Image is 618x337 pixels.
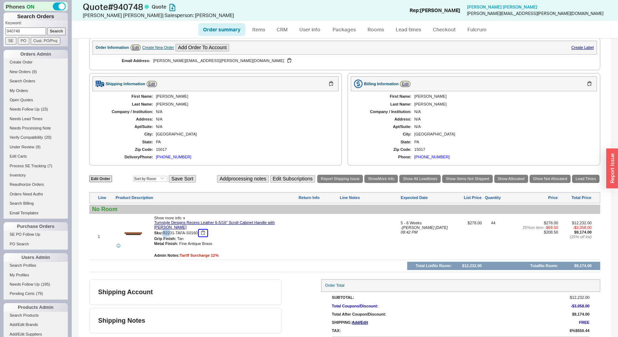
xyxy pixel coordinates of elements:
a: Search Orders [4,77,68,85]
a: Packages [327,23,361,36]
span: $550.44 [575,328,589,333]
a: CRM [272,23,293,36]
div: Orders Admin [4,50,68,58]
div: Rep: [PERSON_NAME] [410,7,460,14]
a: Edit Order [89,175,112,182]
div: N/A [156,109,331,114]
a: Report Shipping Issue [317,175,363,183]
span: ( 195 ) [41,282,50,286]
div: Price [504,195,558,200]
span: Admin Notes: [154,253,180,257]
span: $3,058.00 [572,304,589,308]
button: Add Order To Account [176,44,229,51]
span: Metal Finish : [154,241,178,246]
a: Open Quotes [4,96,68,104]
div: Line [98,195,114,200]
a: Pending Certs(79) [4,290,68,297]
a: Email Templates [4,209,68,217]
div: Product Description [116,195,297,200]
a: Checkout [428,23,461,36]
span: $9,174.00 [574,230,592,234]
span: Pending Certs [10,291,35,296]
span: New Orders [10,70,31,74]
div: N/A [414,124,590,129]
div: N/A [414,117,590,122]
a: Edit [131,45,141,51]
div: First Name: [100,94,153,99]
a: Needs Follow Up(23) [4,106,68,113]
div: N/A [414,109,590,114]
div: Address: [358,117,411,122]
span: R2231-TAFA-S0160 [163,231,198,235]
a: New Orders(9) [4,68,68,76]
img: r2231-128_frnt_fa_tn_pmtpsy [125,225,142,242]
a: Fulcrum [462,23,491,36]
a: Needs Processing Note [4,124,68,132]
span: Process SE Tracking [10,164,46,168]
a: Add/Edit Brands [4,321,68,328]
div: Zip Code: [358,147,411,152]
span: Needs Follow Up [10,107,40,111]
div: Tax: [332,328,557,333]
div: Shipping Information [106,82,145,86]
span: Under Review [10,145,34,149]
div: Zip Code: [100,147,153,152]
span: $12,232.00 [570,295,589,300]
a: Show Items Not Shipped [442,175,492,183]
div: State: [100,140,153,144]
a: Orders Need Auths [4,190,68,198]
a: Verify Compatibility(20) [4,134,68,141]
span: Tariff Surcharge 12% [180,253,219,257]
div: Create New Order [142,45,174,50]
a: Order summary [198,23,245,36]
div: Last Name: [358,102,411,107]
h1: Search Orders [4,12,68,20]
div: Address: [100,117,153,122]
a: [PERSON_NAME] [PERSON_NAME] [467,5,537,10]
div: Quantity [485,195,501,200]
span: ( 79 ) [36,291,43,296]
a: Edit Carts [4,153,68,160]
span: Quote [152,4,166,10]
div: [PERSON_NAME] [414,102,590,107]
div: State: [358,140,411,144]
div: Total Price [559,195,591,200]
a: SE PO Follow Up [4,231,68,238]
a: Show Allocated [494,175,528,183]
div: Shipping: [332,320,352,325]
span: ( 7 ) [47,164,52,168]
a: Edit [147,81,157,87]
div: 15017 [156,147,331,152]
div: Company / Institution: [358,109,411,114]
span: ( 20 ) [45,135,52,139]
div: First Name: [358,94,411,99]
div: City: [100,132,153,137]
a: Search Profiles [4,262,68,269]
span: $278.00 [452,221,482,258]
a: My Profiles [4,271,68,279]
span: ON [26,3,35,10]
a: Edit [400,81,410,87]
span: Show more info ∨ [154,216,185,220]
div: [PERSON_NAME][EMAIL_ADDRESS][PERSON_NAME][DOMAIN_NAME] [153,57,333,64]
div: Last Name: [100,102,153,107]
span: - $69.50 [545,225,558,230]
div: PA [156,140,331,144]
div: Shipping Account [98,288,153,296]
div: Order Information [96,45,129,50]
a: Turnstyle Designs Recess Leather 6-5/16" Scroll Cabinet Handle with [PERSON_NAME] [154,220,297,230]
span: [PERSON_NAME] [PERSON_NAME] [467,4,537,10]
div: Tan [154,236,297,241]
span: Verify Compatibility [10,135,43,139]
div: Delivery Phone: [100,155,153,159]
a: Under Review(9) [4,143,68,151]
div: PA [414,140,590,144]
div: [PERSON_NAME][EMAIL_ADDRESS][PERSON_NAME][DOMAIN_NAME] [467,11,603,16]
a: Needs Lead Times [4,115,68,123]
div: [PERSON_NAME] [156,94,331,99]
div: Products Admin [4,303,68,312]
a: Process SE Tracking(7) [4,162,68,170]
button: ShowMore Info [364,175,398,183]
a: Lead Times [572,175,599,183]
div: 15017 [414,147,590,152]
